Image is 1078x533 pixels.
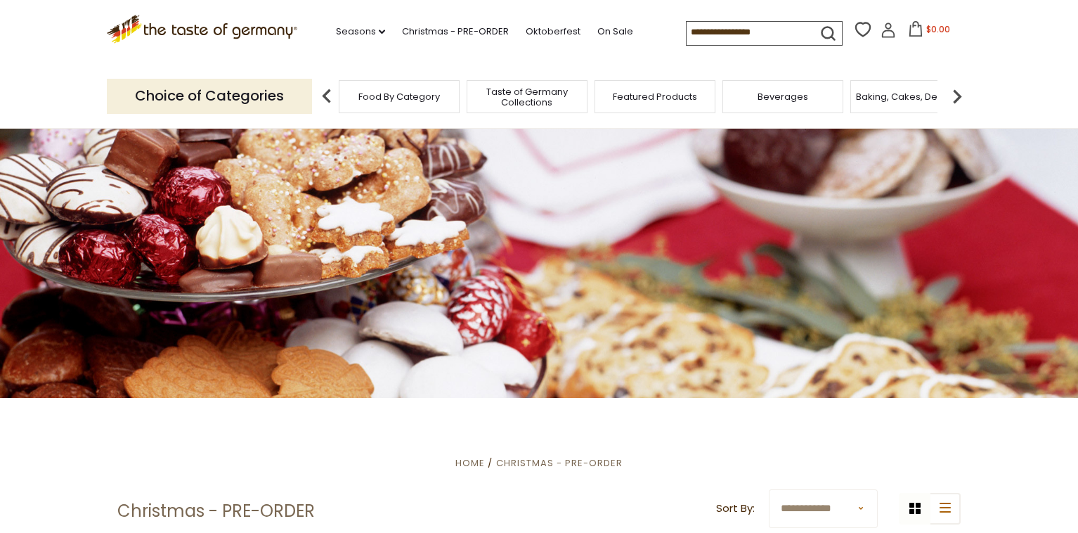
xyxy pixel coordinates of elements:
[336,24,385,39] a: Seasons
[926,23,950,35] span: $0.00
[402,24,509,39] a: Christmas - PRE-ORDER
[358,91,440,102] a: Food By Category
[455,456,485,470] a: Home
[899,21,959,42] button: $0.00
[758,91,808,102] a: Beverages
[313,82,341,110] img: previous arrow
[526,24,580,39] a: Oktoberfest
[471,86,583,108] a: Taste of Germany Collections
[107,79,312,113] p: Choice of Categories
[613,91,697,102] a: Featured Products
[117,501,315,522] h1: Christmas - PRE-ORDER
[597,24,633,39] a: On Sale
[496,456,623,470] a: Christmas - PRE-ORDER
[716,500,755,518] label: Sort By:
[856,91,965,102] a: Baking, Cakes, Desserts
[943,82,971,110] img: next arrow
